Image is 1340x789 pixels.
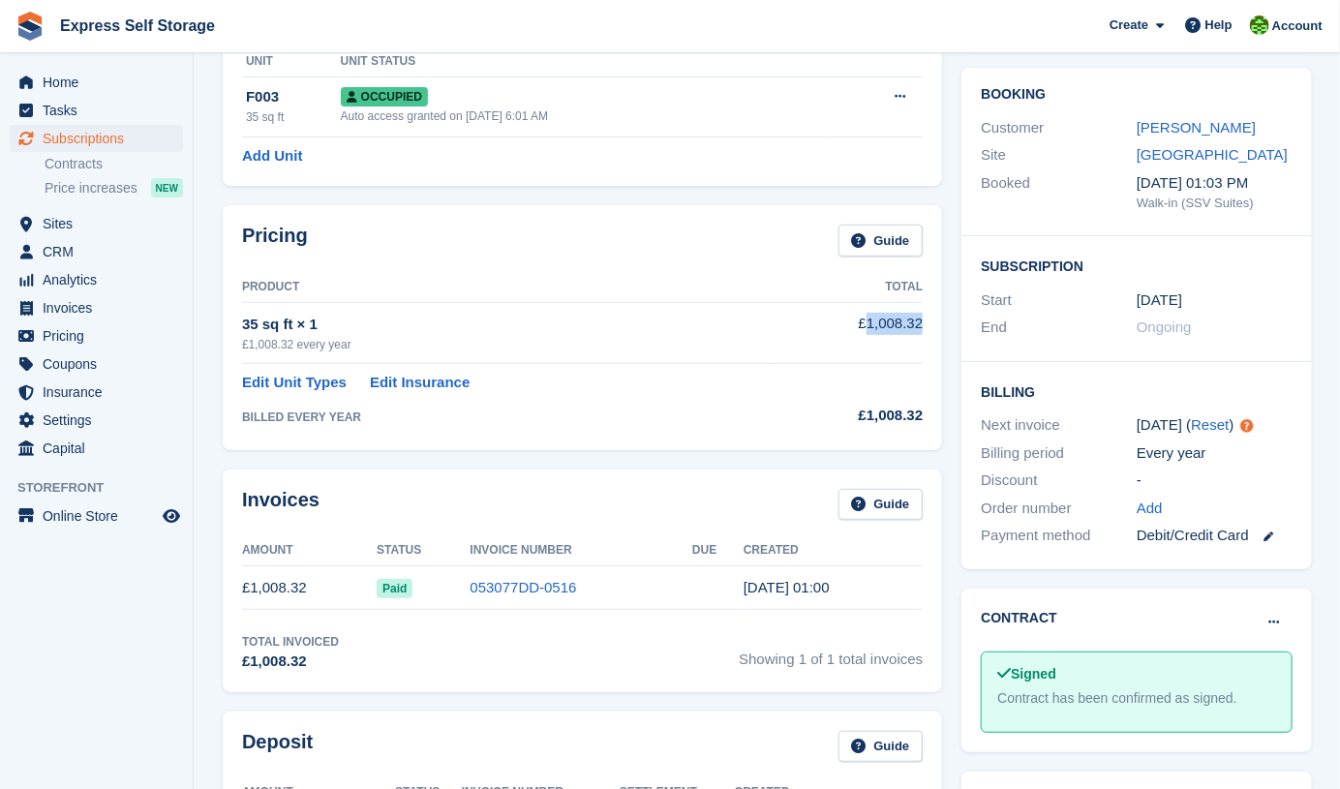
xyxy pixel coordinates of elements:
[1137,470,1293,492] div: -
[981,525,1137,547] div: Payment method
[997,664,1275,684] div: Signed
[242,145,302,167] a: Add Unit
[10,69,183,96] a: menu
[246,108,341,126] div: 35 sq ft
[10,97,183,124] a: menu
[17,478,193,498] span: Storefront
[471,535,693,566] th: Invoice Number
[1137,319,1192,335] span: Ongoing
[997,688,1275,709] div: Contract has been confirmed as signed.
[43,407,159,434] span: Settings
[10,502,183,530] a: menu
[52,10,223,42] a: Express Self Storage
[43,97,159,124] span: Tasks
[341,87,428,106] span: Occupied
[45,155,183,173] a: Contracts
[242,409,773,426] div: BILLED EVERY YEAR
[1137,289,1182,312] time: 2024-09-20 00:00:00 UTC
[773,302,923,363] td: £1,008.32
[981,608,1057,628] h2: Contract
[981,442,1137,465] div: Billing period
[151,178,183,197] div: NEW
[242,336,773,353] div: £1,008.32 every year
[43,379,159,406] span: Insurance
[1137,119,1256,136] a: [PERSON_NAME]
[773,272,923,303] th: Total
[43,238,159,265] span: CRM
[981,117,1137,139] div: Customer
[242,46,341,77] th: Unit
[1137,194,1293,213] div: Walk-in (SSV Suites)
[1205,15,1233,35] span: Help
[242,372,347,394] a: Edit Unit Types
[10,266,183,293] a: menu
[43,266,159,293] span: Analytics
[10,294,183,321] a: menu
[160,504,183,528] a: Preview store
[1250,15,1269,35] img: Sonia Shah
[981,87,1292,103] h2: Booking
[981,256,1292,275] h2: Subscription
[43,210,159,237] span: Sites
[43,435,159,462] span: Capital
[1272,16,1323,36] span: Account
[43,125,159,152] span: Subscriptions
[10,210,183,237] a: menu
[1110,15,1148,35] span: Create
[43,294,159,321] span: Invoices
[981,470,1137,492] div: Discount
[242,272,773,303] th: Product
[246,86,341,108] div: F003
[739,633,923,673] span: Showing 1 of 1 total invoices
[10,125,183,152] a: menu
[1137,498,1163,520] a: Add
[10,350,183,378] a: menu
[242,651,339,673] div: £1,008.32
[45,177,183,198] a: Price increases NEW
[1137,414,1293,437] div: [DATE] ( )
[43,69,159,96] span: Home
[1137,146,1288,163] a: [GEOGRAPHIC_DATA]
[43,350,159,378] span: Coupons
[10,238,183,265] a: menu
[981,381,1292,401] h2: Billing
[242,535,377,566] th: Amount
[981,172,1137,213] div: Booked
[981,144,1137,167] div: Site
[10,379,183,406] a: menu
[1137,172,1293,195] div: [DATE] 01:03 PM
[242,314,773,336] div: 35 sq ft × 1
[838,731,924,763] a: Guide
[377,579,412,598] span: Paid
[341,107,828,125] div: Auto access granted on [DATE] 6:01 AM
[45,179,137,197] span: Price increases
[981,289,1137,312] div: Start
[377,535,470,566] th: Status
[1137,525,1293,547] div: Debit/Credit Card
[10,407,183,434] a: menu
[43,502,159,530] span: Online Store
[981,317,1137,339] div: End
[242,566,377,610] td: £1,008.32
[1191,416,1229,433] a: Reset
[43,322,159,349] span: Pricing
[242,489,320,521] h2: Invoices
[10,435,183,462] a: menu
[692,535,744,566] th: Due
[370,372,470,394] a: Edit Insurance
[1137,442,1293,465] div: Every year
[838,225,924,257] a: Guide
[15,12,45,41] img: stora-icon-8386f47178a22dfd0bd8f6a31ec36ba5ce8667c1dd55bd0f319d3a0aa187defe.svg
[744,579,830,595] time: 2024-09-20 00:00:46 UTC
[10,322,183,349] a: menu
[242,225,308,257] h2: Pricing
[471,579,577,595] a: 053077DD-0516
[341,46,828,77] th: Unit Status
[981,498,1137,520] div: Order number
[838,489,924,521] a: Guide
[773,405,923,427] div: £1,008.32
[981,414,1137,437] div: Next invoice
[1238,417,1256,435] div: Tooltip anchor
[242,731,313,763] h2: Deposit
[744,535,923,566] th: Created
